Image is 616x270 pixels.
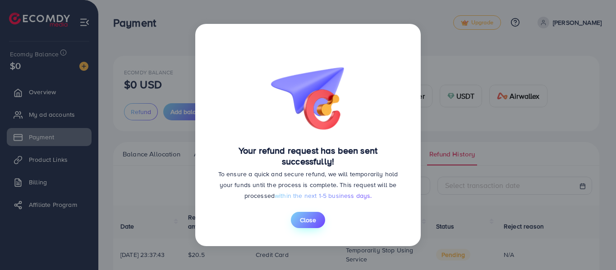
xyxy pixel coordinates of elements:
[300,215,316,224] span: Close
[263,42,353,134] img: bg-request-refund-success.26ac5564.png
[291,212,325,228] button: Close
[578,229,609,263] iframe: Chat
[213,169,403,201] p: To ensure a quick and secure refund, we will temporarily hold your funds until the process is com...
[275,191,372,200] span: within the next 1-5 business days.
[213,145,403,167] h4: Your refund request has been sent successfully!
